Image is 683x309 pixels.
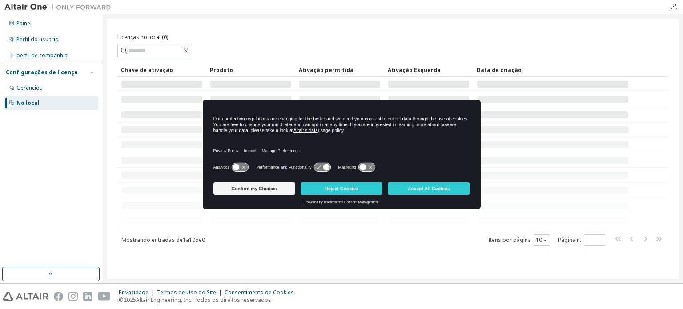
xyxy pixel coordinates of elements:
[16,52,68,59] font: perfil de companhia
[117,33,168,41] font: Licenças no local (0)
[121,66,173,74] font: Chave de ativação
[119,296,124,304] font: ©
[477,66,522,74] font: Data de criação
[16,84,43,92] font: Gerenciou
[183,236,186,244] font: 1
[124,296,136,304] font: 2025
[136,296,273,304] font: Altair Engineering, Inc. Todos os direitos reservados.
[6,68,78,76] font: Configurações de licença
[225,289,294,296] font: Consentimento de Cookies
[189,236,195,244] font: 10
[98,292,111,301] img: youtube.svg
[388,66,441,74] font: Ativação Esquerda
[16,20,32,27] font: Painel
[68,292,78,301] img: instagram.svg
[16,99,40,107] font: No local
[202,236,205,244] font: 0
[299,66,354,74] font: Ativação permitida
[4,3,116,12] img: Altair Um
[210,66,233,74] font: Produto
[536,236,542,244] font: 10
[3,292,48,301] img: altair_logo.svg
[186,236,189,244] font: a
[121,236,183,244] font: Mostrando entradas de
[119,289,149,296] font: Privacidade
[195,236,202,244] font: de
[16,36,59,43] font: Perfil do usuário
[488,236,531,244] font: Itens por página
[558,236,581,244] font: Página n.
[83,292,92,301] img: linkedin.svg
[157,289,216,296] font: Termos de Uso do Site
[54,292,63,301] img: facebook.svg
